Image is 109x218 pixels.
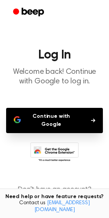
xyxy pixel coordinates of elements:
[6,108,103,133] button: Continue with Google
[6,49,103,61] h1: Log In
[6,67,103,86] p: Welcome back! Continue with Google to log in.
[34,200,90,213] a: [EMAIL_ADDRESS][DOMAIN_NAME]
[5,200,104,213] span: Contact us
[6,185,103,205] p: Don't have an account?
[8,5,51,20] a: Beep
